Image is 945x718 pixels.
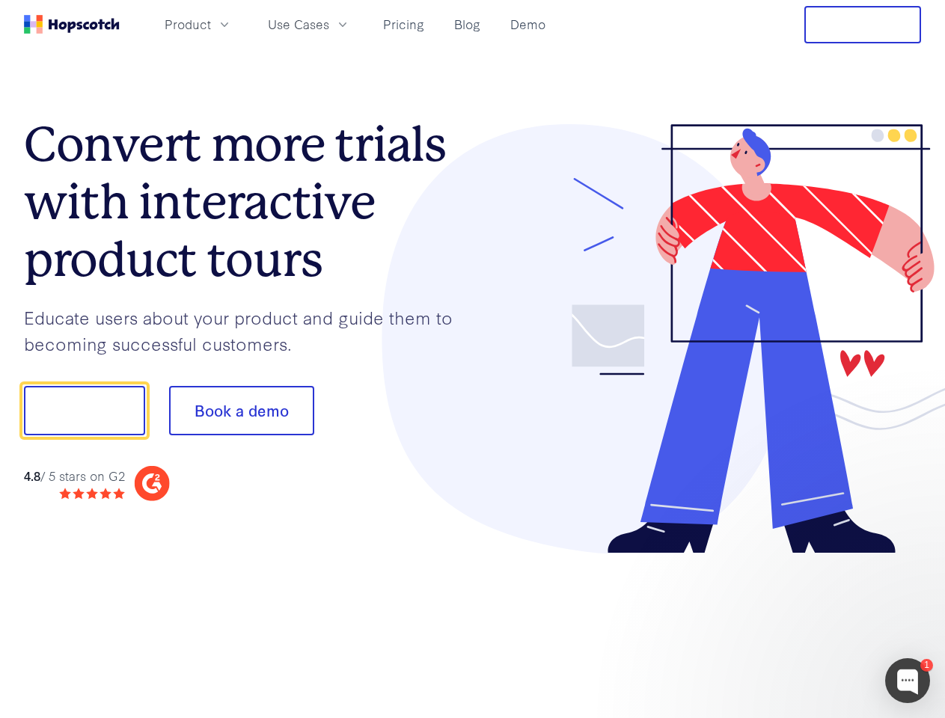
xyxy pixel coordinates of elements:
button: Show me! [24,386,145,435]
a: Home [24,15,120,34]
a: Blog [448,12,486,37]
button: Product [156,12,241,37]
button: Use Cases [259,12,359,37]
span: Use Cases [268,15,329,34]
div: / 5 stars on G2 [24,467,125,485]
a: Demo [504,12,551,37]
a: Pricing [377,12,430,37]
button: Book a demo [169,386,314,435]
div: 1 [920,659,933,672]
strong: 4.8 [24,467,40,484]
button: Free Trial [804,6,921,43]
span: Product [165,15,211,34]
p: Educate users about your product and guide them to becoming successful customers. [24,304,473,356]
h1: Convert more trials with interactive product tours [24,116,473,288]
